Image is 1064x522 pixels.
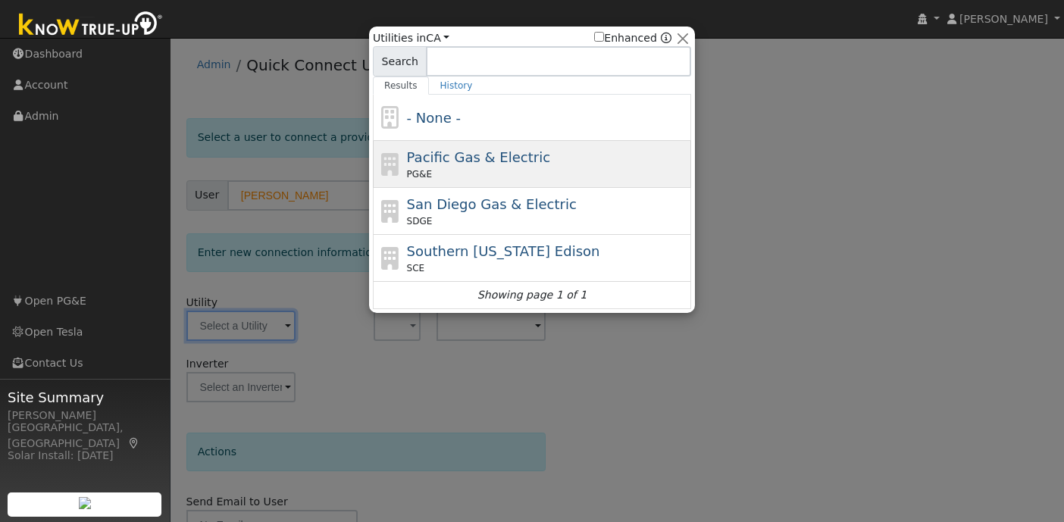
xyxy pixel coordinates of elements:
[407,196,577,212] span: San Diego Gas & Electric
[407,110,461,126] span: - None -
[407,243,600,259] span: Southern [US_STATE] Edison
[407,261,425,275] span: SCE
[407,214,433,228] span: SDGE
[373,77,429,95] a: Results
[477,287,587,303] i: Showing page 1 of 1
[407,167,432,181] span: PG&E
[594,30,671,46] span: Show enhanced providers
[8,448,162,464] div: Solar Install: [DATE]
[373,30,449,46] span: Utilities in
[594,32,604,42] input: Enhanced
[594,30,657,46] label: Enhanced
[661,32,671,44] a: Enhanced Providers
[959,13,1048,25] span: [PERSON_NAME]
[373,46,427,77] span: Search
[429,77,484,95] a: History
[79,497,91,509] img: retrieve
[127,437,141,449] a: Map
[407,149,550,165] span: Pacific Gas & Electric
[8,420,162,452] div: [GEOGRAPHIC_DATA], [GEOGRAPHIC_DATA]
[11,8,171,42] img: Know True-Up
[8,387,162,408] span: Site Summary
[426,32,449,44] a: CA
[8,408,162,424] div: [PERSON_NAME]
